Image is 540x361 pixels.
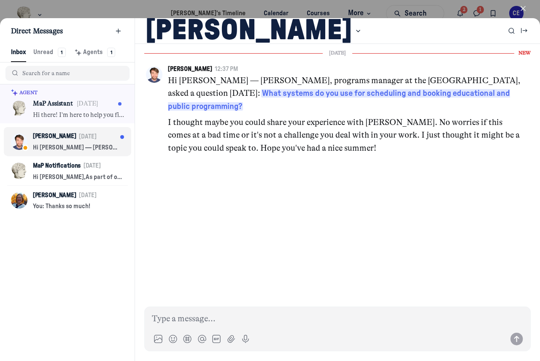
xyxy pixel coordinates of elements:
span: New [514,47,531,59]
time: [DATE] [84,163,101,169]
button: Add GIF [210,333,223,345]
svg: Collapse the railbar [521,27,529,35]
input: Search for a name [22,69,127,78]
span: Direct Messages [11,27,63,36]
button: Inbox [11,44,26,62]
button: New message [113,25,124,36]
span: [DATE] [323,47,352,59]
p: MaP Assistant [33,99,73,109]
p: Hi [PERSON_NAME] — [PERSON_NAME], programs manager at the [GEOGRAPHIC_DATA], asked a question [DA... [33,143,121,152]
p: MaP Notifications [33,161,81,171]
div: 1 [107,48,115,57]
div: 1 [58,48,66,57]
p: Hi there! I'm here to help you find the answers and resources you need. How can I help? [33,111,124,120]
button: Add image [166,333,179,345]
button: Record voice message [239,333,252,345]
p: [PERSON_NAME] [33,191,76,200]
button: [PERSON_NAME] [146,4,362,57]
button: Collapse the railbar [521,25,529,37]
p: I thought maybe you could share your experience with [PERSON_NAME]. No worries if this comes at a... [168,116,522,155]
button: Open Kyle Bowen's profile [146,66,162,83]
button: [PERSON_NAME] [168,65,212,74]
button: Search messages [506,25,517,36]
time: [DATE] [79,192,96,198]
p: You: Thanks so much! [33,202,97,211]
button: Attach files [225,333,238,345]
button: Send message [510,333,523,345]
button: 12:37 PM [215,65,238,74]
button: Link to a post, event, lesson, or space [181,333,194,345]
div: Agents [73,48,115,57]
span: Inbox [11,48,26,57]
button: Agents1 [73,44,115,62]
span: Agent [19,90,38,95]
p: [PERSON_NAME] [33,132,76,141]
time: [DATE] [79,133,96,140]
span: What systems do you use for scheduling and booking educational and public programming? [168,89,510,111]
button: Add mention [196,333,208,345]
p: Hi [PERSON_NAME] — [PERSON_NAME], programs manager at the [GEOGRAPHIC_DATA], asked a question [DA... [168,74,522,113]
time: [DATE] [77,100,98,107]
div: Unread [33,48,66,57]
button: [PERSON_NAME][DATE]You: Thanks so much! [4,186,132,215]
button: Unread1 [33,44,66,62]
p: Hi [PERSON_NAME],As part of our collaboration with [PERSON_NAME], we're asking members to share t... [33,173,124,182]
button: Add image [152,333,165,345]
button: [PERSON_NAME][DATE]Hi [PERSON_NAME] — [PERSON_NAME], programs manager at the [GEOGRAPHIC_DATA], a... [4,127,132,156]
button: MaP Notifications[DATE]Hi [PERSON_NAME],As part of our collaboration with [PERSON_NAME], we're as... [4,156,132,185]
h1: [PERSON_NAME] [146,13,351,48]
